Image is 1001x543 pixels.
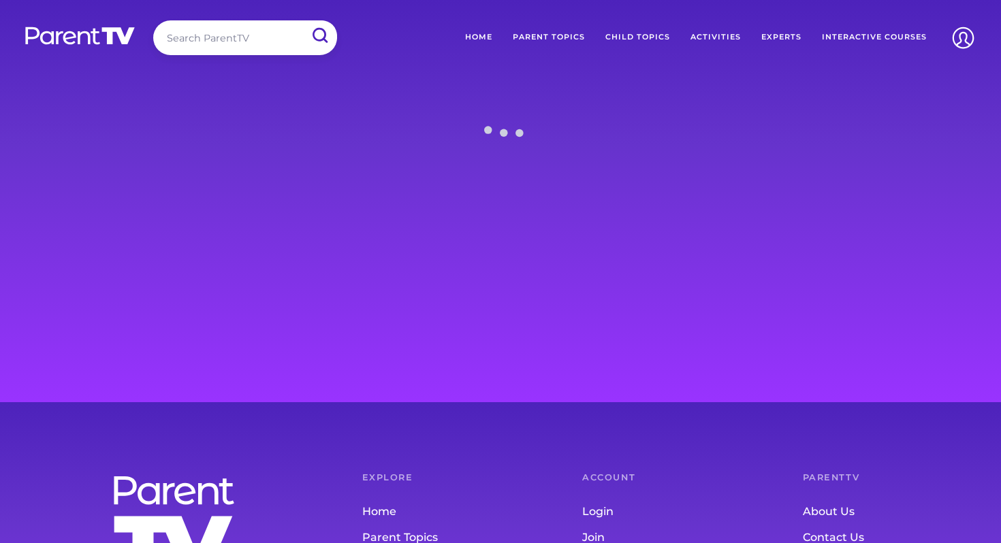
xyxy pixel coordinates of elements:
[24,26,136,46] img: parenttv-logo-white.4c85aaf.svg
[582,474,748,482] h6: Account
[503,20,595,54] a: Parent Topics
[455,20,503,54] a: Home
[302,20,337,51] input: Submit
[680,20,751,54] a: Activities
[751,20,812,54] a: Experts
[362,499,528,525] a: Home
[595,20,680,54] a: Child Topics
[362,474,528,482] h6: Explore
[803,474,969,482] h6: ParentTV
[946,20,981,55] img: Account
[153,20,337,55] input: Search ParentTV
[812,20,937,54] a: Interactive Courses
[582,499,748,525] a: Login
[803,499,969,525] a: About Us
